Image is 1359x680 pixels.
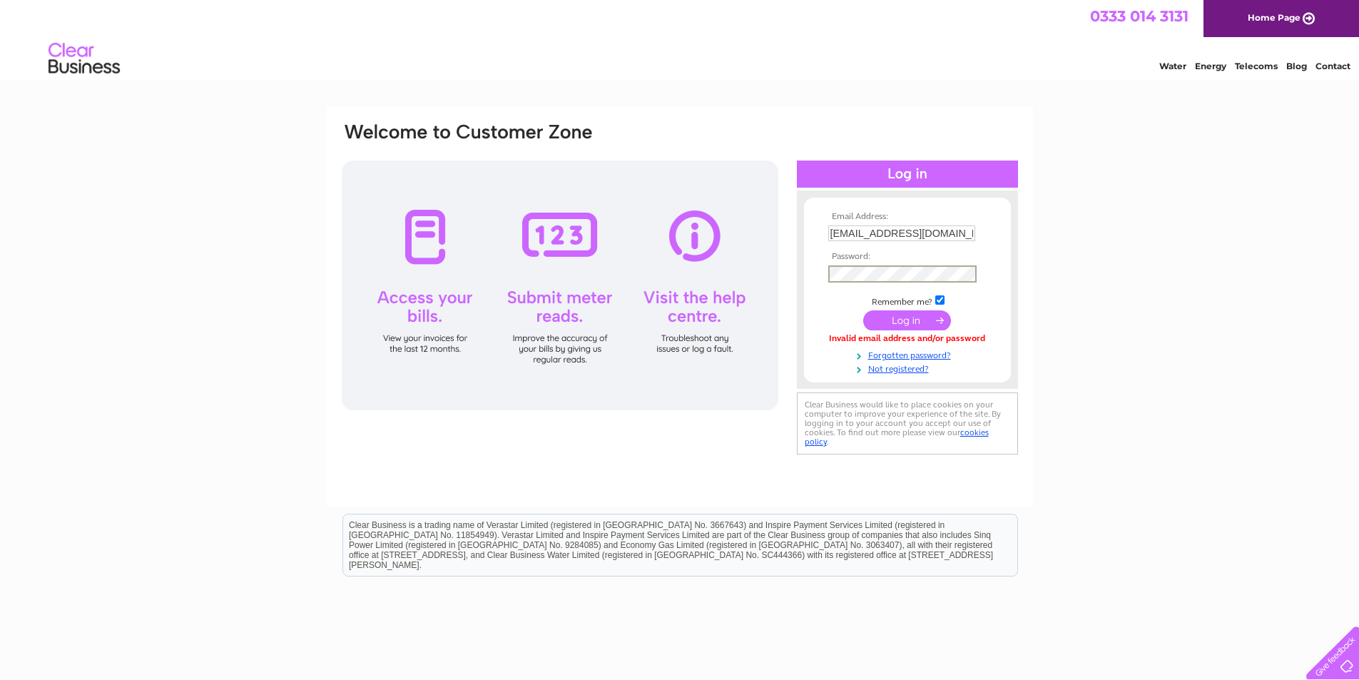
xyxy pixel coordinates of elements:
[1315,61,1350,71] a: Contact
[828,347,990,361] a: Forgotten password?
[343,8,1017,69] div: Clear Business is a trading name of Verastar Limited (registered in [GEOGRAPHIC_DATA] No. 3667643...
[797,392,1018,455] div: Clear Business would like to place cookies on your computer to improve your experience of the sit...
[1159,61,1186,71] a: Water
[1286,61,1307,71] a: Blog
[825,212,990,222] th: Email Address:
[828,361,990,375] a: Not registered?
[1195,61,1226,71] a: Energy
[825,252,990,262] th: Password:
[825,293,990,308] td: Remember me?
[863,310,951,330] input: Submit
[805,427,989,447] a: cookies policy
[48,37,121,81] img: logo.png
[1235,61,1278,71] a: Telecoms
[828,334,987,344] div: Invalid email address and/or password
[1090,7,1189,25] a: 0333 014 3131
